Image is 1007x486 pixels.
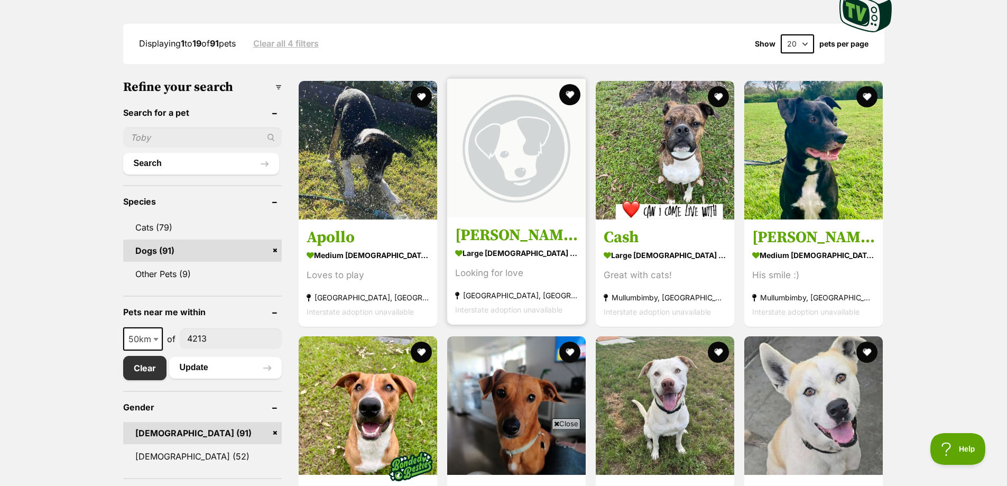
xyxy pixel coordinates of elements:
[930,433,986,465] iframe: Help Scout Beacon - Open
[181,38,184,49] strong: 1
[307,290,429,304] strong: [GEOGRAPHIC_DATA], [GEOGRAPHIC_DATA]
[755,40,775,48] span: Show
[752,268,875,282] div: His smile :)
[123,445,282,467] a: [DEMOGRAPHIC_DATA] (52)
[604,247,726,262] strong: large [DEMOGRAPHIC_DATA] Dog
[455,245,578,260] strong: large [DEMOGRAPHIC_DATA] Dog
[455,225,578,245] h3: [PERSON_NAME]
[299,336,437,475] img: Max - Australian Kelpie Dog
[596,336,734,475] img: Knox - Labrador Retriever Dog
[447,217,586,324] a: [PERSON_NAME] large [DEMOGRAPHIC_DATA] Dog Looking for love [GEOGRAPHIC_DATA], [GEOGRAPHIC_DATA] ...
[744,219,883,326] a: [PERSON_NAME] medium [DEMOGRAPHIC_DATA] Dog His smile :) Mullumbimby, [GEOGRAPHIC_DATA] Interstat...
[604,307,711,316] span: Interstate adoption unavailable
[299,81,437,219] img: Apollo - Australian Kelpie Dog
[253,39,319,48] a: Clear all 4 filters
[192,38,201,49] strong: 19
[604,227,726,247] h3: Cash
[596,81,734,219] img: Cash - Boxer Dog
[752,307,860,316] span: Interstate adoption unavailable
[708,86,729,107] button: favourite
[123,327,163,351] span: 50km
[744,81,883,219] img: Hugo - Australian Kelpie Dog
[455,265,578,280] div: Looking for love
[752,227,875,247] h3: [PERSON_NAME]
[819,40,869,48] label: pets per page
[123,356,167,380] a: Clear
[752,247,875,262] strong: medium [DEMOGRAPHIC_DATA] Dog
[169,357,282,378] button: Update
[559,342,580,363] button: favourite
[210,38,219,49] strong: 91
[604,268,726,282] div: Great with cats!
[307,247,429,262] strong: medium [DEMOGRAPHIC_DATA] Dog
[411,342,432,363] button: favourite
[123,307,282,317] header: Pets near me within
[752,290,875,304] strong: Mullumbimby, [GEOGRAPHIC_DATA]
[455,305,562,314] span: Interstate adoption unavailable
[123,263,282,285] a: Other Pets (9)
[411,86,432,107] button: favourite
[139,38,236,49] span: Displaying to of pets
[299,219,437,326] a: Apollo medium [DEMOGRAPHIC_DATA] Dog Loves to play [GEOGRAPHIC_DATA], [GEOGRAPHIC_DATA] Interstat...
[123,80,282,95] h3: Refine your search
[123,197,282,206] header: Species
[123,240,282,262] a: Dogs (91)
[552,418,580,429] span: Close
[596,219,734,326] a: Cash large [DEMOGRAPHIC_DATA] Dog Great with cats! Mullumbimby, [GEOGRAPHIC_DATA] Interstate adop...
[123,153,279,174] button: Search
[124,332,162,346] span: 50km
[447,336,586,475] img: Buster - Dachshund Dog
[559,84,580,105] button: favourite
[455,288,578,302] strong: [GEOGRAPHIC_DATA], [GEOGRAPHIC_DATA]
[604,290,726,304] strong: Mullumbimby, [GEOGRAPHIC_DATA]
[311,433,696,481] iframe: Advertisement
[123,216,282,239] a: Cats (79)
[180,328,282,349] input: postcode
[123,402,282,412] header: Gender
[857,342,878,363] button: favourite
[857,86,878,107] button: favourite
[123,108,282,117] header: Search for a pet
[123,422,282,444] a: [DEMOGRAPHIC_DATA] (91)
[307,307,414,316] span: Interstate adoption unavailable
[167,333,175,345] span: of
[744,336,883,475] img: Benson - Mixed breed Dog
[123,127,282,148] input: Toby
[307,268,429,282] div: Loves to play
[708,342,729,363] button: favourite
[307,227,429,247] h3: Apollo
